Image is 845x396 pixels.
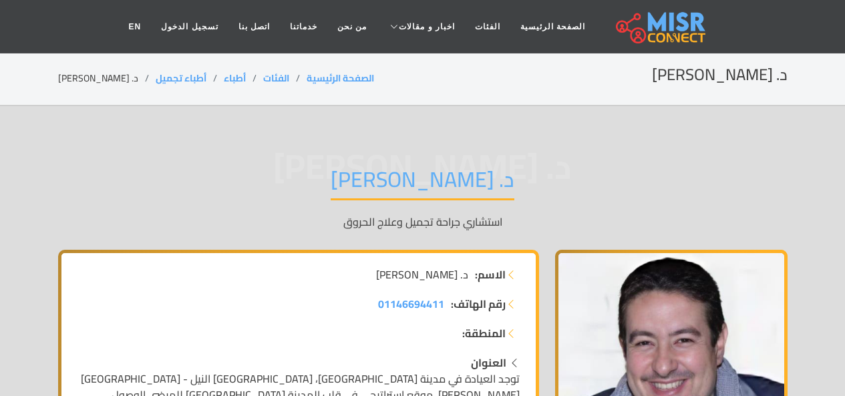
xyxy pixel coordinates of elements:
strong: رقم الهاتف: [451,296,506,312]
span: 01146694411 [378,294,444,314]
a: الصفحة الرئيسية [510,14,595,39]
h2: د. [PERSON_NAME] [652,65,788,85]
strong: المنطقة: [462,325,506,341]
a: اتصل بنا [228,14,280,39]
a: خدماتنا [280,14,327,39]
a: أطباء تجميل [156,69,206,87]
a: من نحن [327,14,377,39]
span: د. [PERSON_NAME] [376,266,468,282]
a: EN [119,14,152,39]
a: الصفحة الرئيسية [307,69,374,87]
a: اخبار و مقالات [377,14,465,39]
a: 01146694411 [378,296,444,312]
a: الفئات [263,69,289,87]
h1: د. [PERSON_NAME] [331,166,514,200]
span: اخبار و مقالات [399,21,455,33]
img: main.misr_connect [616,10,705,43]
a: الفئات [465,14,510,39]
a: أطباء [224,69,246,87]
p: استشاري جراحة تجميل وعلاج الحروق [58,214,788,230]
strong: الاسم: [475,266,506,282]
a: تسجيل الدخول [151,14,228,39]
li: د. [PERSON_NAME] [58,71,156,85]
strong: العنوان [471,353,506,373]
